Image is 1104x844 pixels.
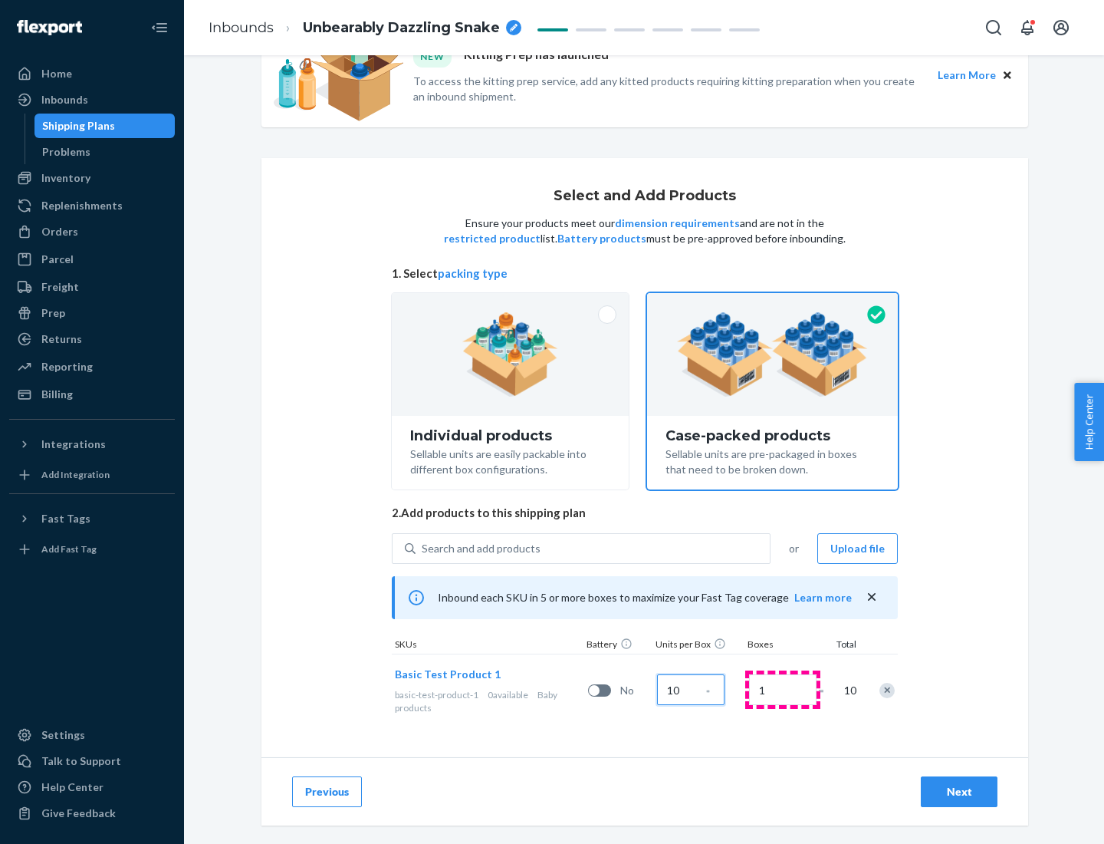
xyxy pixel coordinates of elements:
div: Remove Item [879,683,895,698]
div: Prep [41,305,65,321]
button: Open Search Box [978,12,1009,43]
button: Battery products [557,231,646,246]
div: Freight [41,279,79,295]
div: Case-packed products [665,428,879,443]
span: = [818,683,833,698]
img: case-pack.59cecea509d18c883b923b81aeac6d0b.png [677,312,868,397]
div: Give Feedback [41,806,116,821]
div: Integrations [41,437,106,452]
span: 1. Select [392,265,898,282]
a: Help Center [9,775,175,799]
button: restricted product [444,231,540,246]
div: Battery [583,638,652,654]
div: SKUs [392,638,583,654]
div: Next [934,784,984,799]
div: Units per Box [652,638,744,654]
button: Help Center [1074,383,1104,461]
div: Sellable units are pre-packaged in boxes that need to be broken down. [665,443,879,477]
div: Parcel [41,252,74,267]
div: Talk to Support [41,753,121,769]
a: Add Fast Tag [9,537,175,562]
div: Replenishments [41,198,123,213]
input: Number of boxes [749,674,816,705]
div: Search and add products [422,541,540,556]
div: Orders [41,224,78,239]
button: Upload file [817,533,898,564]
div: Help Center [41,780,103,795]
button: packing type [438,265,508,282]
a: Parcel [9,247,175,272]
h1: Select and Add Products [554,189,736,204]
span: Unbearably Dazzling Snake [303,18,500,38]
button: Learn more [794,590,852,605]
div: Total [821,638,859,654]
span: Basic Test Product 1 [395,668,501,681]
button: Close Navigation [144,12,175,43]
span: 10 [841,683,856,698]
div: Sellable units are easily packable into different box configurations. [410,443,610,477]
a: Inventory [9,166,175,190]
a: Billing [9,382,175,407]
p: Kitting Prep has launched [464,46,609,67]
div: Settings [41,727,85,743]
div: Baby products [395,688,582,714]
button: Basic Test Product 1 [395,667,501,682]
button: Give Feedback [9,801,175,826]
div: Individual products [410,428,610,443]
a: Freight [9,275,175,299]
button: Integrations [9,432,175,457]
a: Home [9,61,175,86]
ol: breadcrumbs [196,5,534,51]
div: Shipping Plans [42,118,115,134]
a: Shipping Plans [34,114,176,138]
img: Flexport logo [17,20,82,35]
input: Case Quantity [657,674,724,705]
div: Fast Tags [41,511,90,526]
a: Settings [9,723,175,747]
button: Open notifications [1012,12,1043,43]
a: Prep [9,301,175,325]
div: NEW [413,46,452,67]
span: 0 available [488,689,528,701]
span: No [620,683,651,698]
span: 2. Add products to this shipping plan [392,505,898,521]
button: Close [999,67,1016,84]
a: Replenishments [9,193,175,218]
button: Next [921,776,997,807]
div: Inbound each SKU in 5 or more boxes to maximize your Fast Tag coverage [392,576,898,619]
button: dimension requirements [615,216,740,231]
button: Previous [292,776,362,807]
button: Open account menu [1046,12,1076,43]
div: Returns [41,331,82,347]
a: Add Integration [9,463,175,487]
div: Boxes [744,638,821,654]
p: To access the kitting prep service, add any kitted products requiring kitting preparation when yo... [413,74,924,104]
a: Reporting [9,354,175,379]
button: Learn More [938,67,996,84]
a: Orders [9,219,175,244]
a: Inbounds [9,87,175,112]
button: Fast Tags [9,506,175,531]
a: Talk to Support [9,749,175,773]
p: Ensure your products meet our and are not in the list. must be pre-approved before inbounding. [442,216,847,246]
div: Add Fast Tag [41,542,97,556]
div: Home [41,66,72,81]
button: close [864,589,879,605]
div: Inbounds [41,92,88,107]
a: Returns [9,327,175,351]
div: Billing [41,387,73,402]
img: individual-pack.facf35554cb0f1810c75b2bd6df2d64e.png [462,312,558,397]
span: basic-test-product-1 [395,689,478,701]
div: Inventory [41,170,90,186]
div: Reporting [41,359,93,374]
a: Problems [34,140,176,164]
div: Problems [42,144,90,160]
div: Add Integration [41,468,110,481]
span: or [789,541,799,556]
a: Inbounds [209,19,274,36]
